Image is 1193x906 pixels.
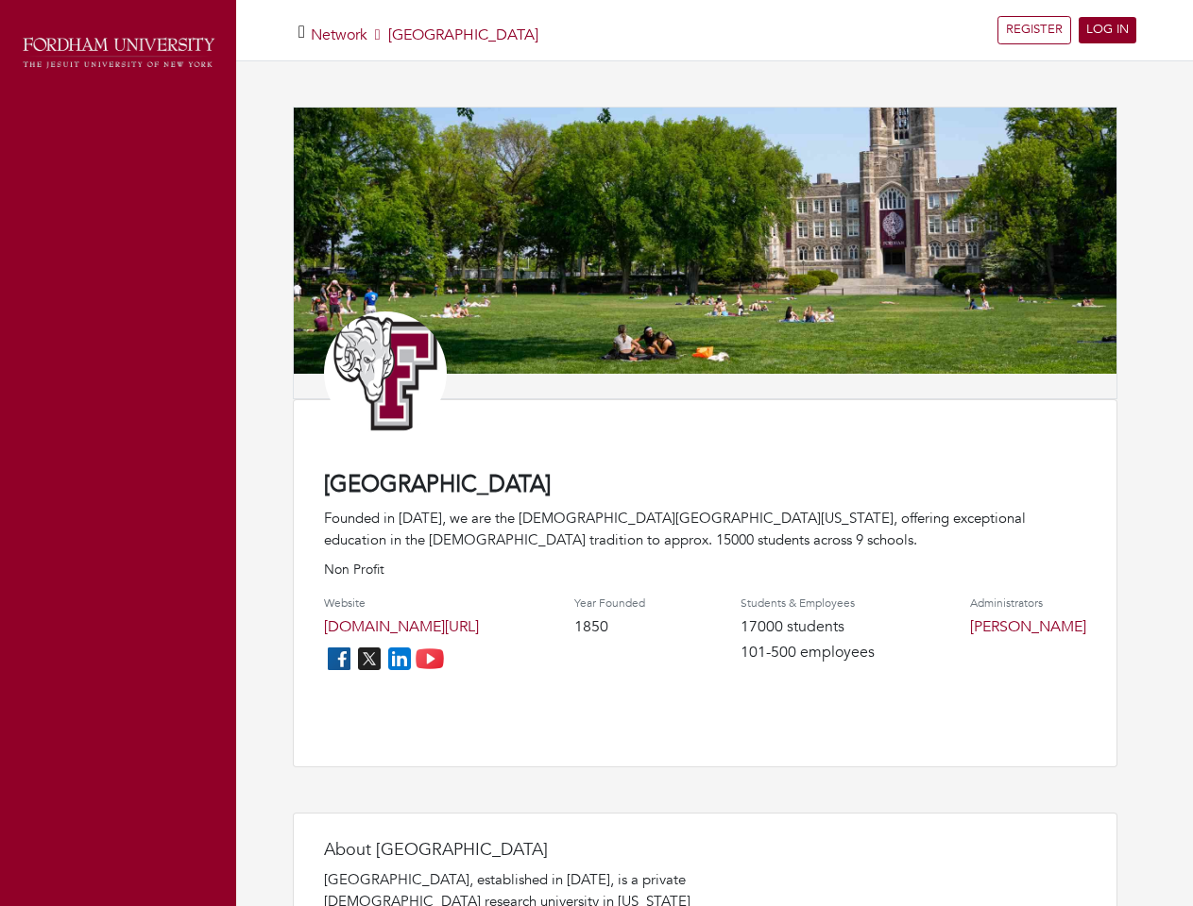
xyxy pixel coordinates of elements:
[574,596,645,610] h4: Year Founded
[324,840,702,861] h4: About [GEOGRAPHIC_DATA]
[574,618,645,636] h4: 1850
[311,25,367,45] a: Network
[311,26,538,44] h5: [GEOGRAPHIC_DATA]
[741,596,875,610] h4: Students & Employees
[294,108,1116,374] img: 683a5b8e835635248a5481166db1a0f398a14ab9.jpg
[415,644,445,674] img: youtube_icon-fc3c61c8c22f3cdcae68f2f17984f5f016928f0ca0694dd5da90beefb88aa45e.png
[384,644,415,674] img: linkedin_icon-84db3ca265f4ac0988026744a78baded5d6ee8239146f80404fb69c9eee6e8e7.png
[324,616,479,637] a: [DOMAIN_NAME][URL]
[354,644,384,674] img: twitter_icon-7d0bafdc4ccc1285aa2013833b377ca91d92330db209b8298ca96278571368c9.png
[324,596,479,610] h4: Website
[324,508,1086,550] div: Founded in [DATE], we are the [DEMOGRAPHIC_DATA][GEOGRAPHIC_DATA][US_STATE], offering exceptional...
[741,618,875,636] h4: 17000 students
[324,560,1086,579] p: Non Profit
[970,596,1086,610] h4: Administrators
[997,16,1071,44] a: REGISTER
[970,616,1086,637] a: [PERSON_NAME]
[324,644,354,674] img: facebook_icon-256f8dfc8812ddc1b8eade64b8eafd8a868ed32f90a8d2bb44f507e1979dbc24.png
[324,311,447,434] img: Athletic_Logo_Primary_Letter_Mark_1.jpg
[324,472,1086,499] h4: [GEOGRAPHIC_DATA]
[741,644,875,662] h4: 101-500 employees
[19,33,217,73] img: fordham_logo.png
[1079,17,1136,43] a: LOG IN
